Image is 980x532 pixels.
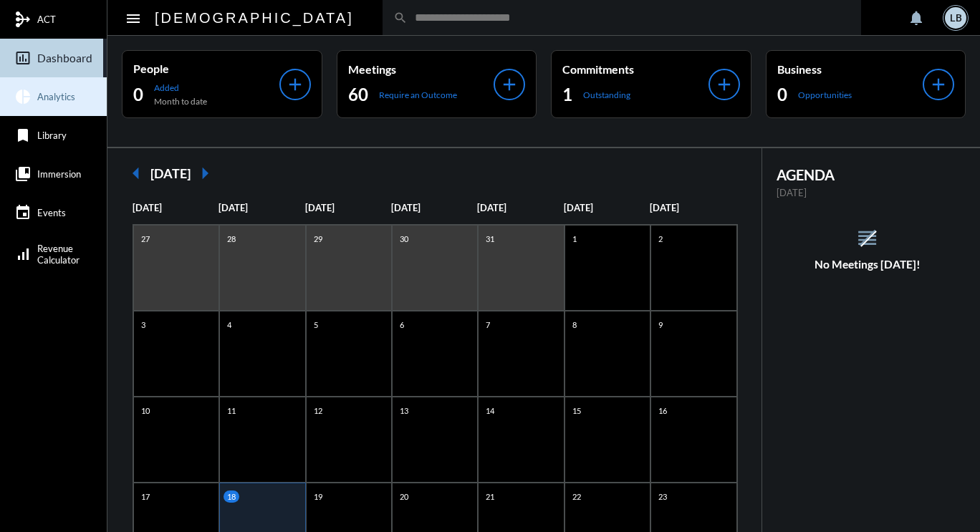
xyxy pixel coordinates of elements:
[391,202,477,213] p: [DATE]
[310,490,326,503] p: 19
[191,159,219,188] mat-icon: arrow_right
[119,4,148,32] button: Toggle sidenav
[224,490,239,503] p: 18
[138,405,153,417] p: 10
[569,319,580,331] p: 8
[655,490,671,503] p: 23
[650,202,736,213] p: [DATE]
[37,207,66,218] span: Events
[37,52,92,64] span: Dashboard
[37,14,56,25] span: ACT
[477,202,563,213] p: [DATE]
[379,90,457,100] p: Require an Outcome
[396,490,412,503] p: 20
[569,490,585,503] p: 22
[777,166,959,183] h2: AGENDA
[714,74,734,95] mat-icon: add
[762,258,974,271] h5: No Meetings [DATE]!
[218,202,304,213] p: [DATE]
[655,233,666,245] p: 2
[14,204,32,221] mat-icon: event
[855,226,879,250] mat-icon: reorder
[138,233,153,245] p: 27
[285,74,305,95] mat-icon: add
[14,127,32,144] mat-icon: bookmark
[562,83,572,106] h2: 1
[138,319,149,331] p: 3
[348,83,368,106] h2: 60
[133,83,143,106] h2: 0
[777,187,959,198] p: [DATE]
[14,165,32,183] mat-icon: collections_bookmark
[155,6,354,29] h2: [DEMOGRAPHIC_DATA]
[133,62,279,75] p: People
[224,405,239,417] p: 11
[777,83,787,106] h2: 0
[928,74,948,95] mat-icon: add
[564,202,650,213] p: [DATE]
[305,202,391,213] p: [DATE]
[310,233,326,245] p: 29
[150,165,191,181] h2: [DATE]
[14,11,32,28] mat-icon: mediation
[798,90,852,100] p: Opportunities
[14,49,32,67] mat-icon: insert_chart_outlined
[945,7,966,29] div: LB
[396,319,408,331] p: 6
[154,96,207,107] p: Month to date
[396,405,412,417] p: 13
[37,130,67,141] span: Library
[310,405,326,417] p: 12
[499,74,519,95] mat-icon: add
[482,319,494,331] p: 7
[125,10,142,27] mat-icon: Side nav toggle icon
[224,319,235,331] p: 4
[122,159,150,188] mat-icon: arrow_left
[777,62,923,76] p: Business
[37,168,81,180] span: Immersion
[562,62,708,76] p: Commitments
[224,233,239,245] p: 28
[482,490,498,503] p: 21
[133,202,218,213] p: [DATE]
[393,11,408,25] mat-icon: search
[310,319,322,331] p: 5
[482,405,498,417] p: 14
[154,82,207,93] p: Added
[908,9,925,26] mat-icon: notifications
[569,405,585,417] p: 15
[348,62,494,76] p: Meetings
[655,405,671,417] p: 16
[14,88,32,105] mat-icon: pie_chart
[37,243,80,266] span: Revenue Calculator
[37,91,75,102] span: Analytics
[138,490,153,503] p: 17
[569,233,580,245] p: 1
[396,233,412,245] p: 30
[14,246,32,263] mat-icon: signal_cellular_alt
[655,319,666,331] p: 9
[583,90,630,100] p: Outstanding
[482,233,498,245] p: 31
